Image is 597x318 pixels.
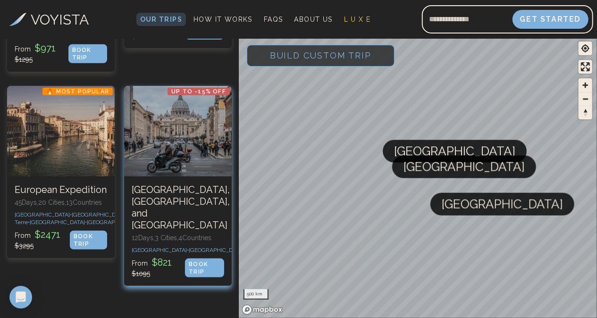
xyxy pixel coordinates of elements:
button: Zoom out [579,92,592,106]
span: $ 821 [150,257,174,268]
p: 45 Days, 20 Cities, 13 Countr ies [15,198,107,207]
h3: VOYISTA [31,9,89,30]
a: L U X E [340,13,375,26]
p: 12 Days, 3 Cities, 4 Countr ies [132,233,224,243]
span: [GEOGRAPHIC_DATA] • [72,211,129,218]
span: L U X E [344,16,371,23]
a: Mapbox homepage [242,304,283,315]
a: About Us [291,13,336,26]
span: [GEOGRAPHIC_DATA] [442,193,563,216]
button: Reset bearing to north [579,106,592,119]
img: Voyista Logo [9,13,26,26]
span: How It Works [193,16,252,23]
div: BOOK TRIP [185,259,224,277]
button: Get Started [513,10,589,29]
span: [GEOGRAPHIC_DATA] • [15,211,72,218]
span: [GEOGRAPHIC_DATA] • [87,219,144,226]
span: $ 971 [33,42,58,54]
span: Our Trips [140,16,183,23]
span: $ 3295 [15,242,34,250]
button: Zoom in [579,78,592,92]
input: Email address [422,8,513,31]
span: FAQs [264,16,283,23]
button: Enter fullscreen [579,60,592,74]
span: Build Custom Trip [255,35,387,75]
h3: European Expedition [15,184,107,196]
a: VOYISTA [9,9,89,30]
p: From [15,228,70,251]
span: [GEOGRAPHIC_DATA] [404,156,525,178]
a: FAQs [260,13,287,26]
span: [GEOGRAPHIC_DATA] • [132,247,189,253]
a: How It Works [190,13,256,26]
p: Up to -15% OFF [168,88,230,95]
span: $ 1295 [15,56,33,63]
span: $ 1095 [132,270,150,277]
p: From [132,256,185,278]
button: Find my location [579,42,592,55]
div: 500 km [244,289,269,300]
div: Open Intercom Messenger [9,286,32,309]
span: [GEOGRAPHIC_DATA] • [30,219,87,226]
a: European Expedition🔥 Most PopularEuropean Expedition45Days,20 Cities,13Countries[GEOGRAPHIC_DATA]... [7,86,115,258]
p: From [15,42,68,64]
a: London, Paris, and RomeUp to -15% OFF[GEOGRAPHIC_DATA], [GEOGRAPHIC_DATA], and [GEOGRAPHIC_DATA]1... [124,86,232,286]
div: BOOK TRIP [70,231,107,250]
button: Build Custom Trip [246,44,395,67]
a: Our Trips [136,13,186,26]
div: BOOK TRIP [68,44,107,63]
canvas: Map [239,37,597,318]
span: About Us [294,16,333,23]
span: [GEOGRAPHIC_DATA] • [189,247,246,253]
span: $ 2471 [33,229,62,240]
span: [GEOGRAPHIC_DATA] [394,140,515,163]
h3: [GEOGRAPHIC_DATA], [GEOGRAPHIC_DATA], and [GEOGRAPHIC_DATA] [132,184,224,231]
p: 🔥 Most Popular [42,88,113,95]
